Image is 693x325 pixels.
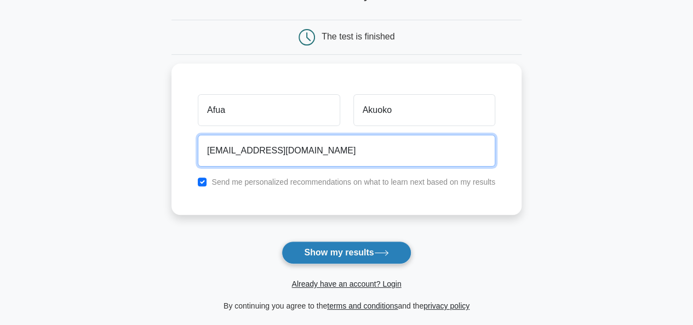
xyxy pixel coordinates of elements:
input: Last name [353,94,495,126]
input: Email [198,135,495,167]
input: First name [198,94,340,126]
a: privacy policy [423,301,469,310]
div: The test is finished [322,32,394,41]
a: terms and conditions [327,301,398,310]
a: Already have an account? Login [291,280,401,288]
div: By continuing you agree to the and the [165,299,528,312]
label: Send me personalized recommendations on what to learn next based on my results [211,178,495,186]
button: Show my results [282,241,411,264]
